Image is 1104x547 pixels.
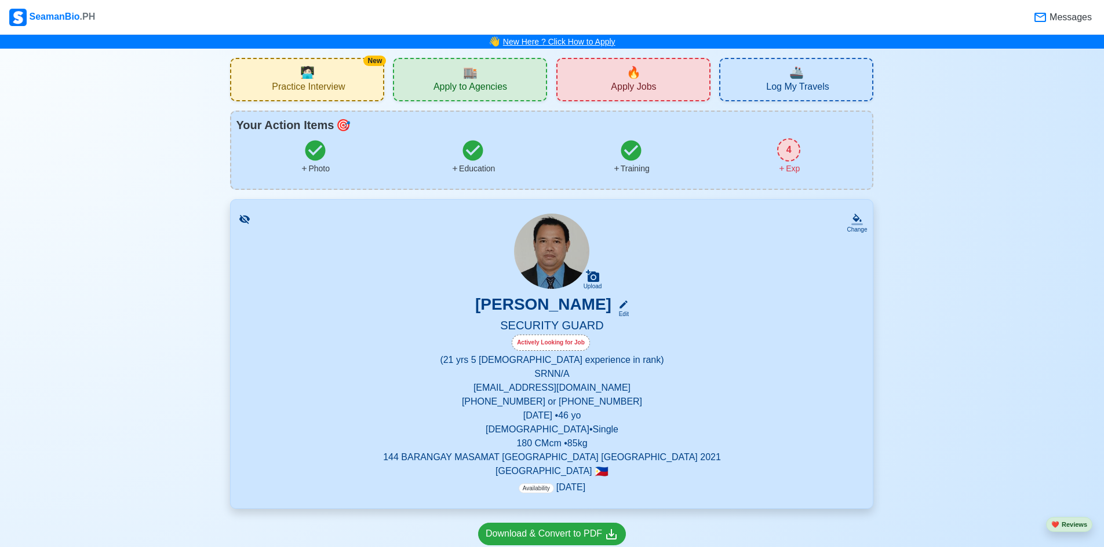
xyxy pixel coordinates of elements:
[80,12,96,21] span: .PH
[777,138,800,161] div: 4
[9,9,27,26] img: Logo
[1047,10,1092,24] span: Messages
[245,395,859,409] p: [PHONE_NUMBER] or [PHONE_NUMBER]
[433,81,507,96] span: Apply to Agencies
[486,527,618,541] div: Download & Convert to PDF
[584,283,602,290] div: Upload
[9,9,95,26] div: SeamanBio
[1046,517,1092,533] button: heartReviews
[478,523,626,545] a: Download & Convert to PDF
[847,225,867,234] div: Change
[613,163,650,175] div: Training
[245,436,859,450] p: 180 CM cm • 85 kg
[300,163,330,175] div: Photo
[245,353,859,367] p: (21 yrs 5 [DEMOGRAPHIC_DATA] experience in rank)
[245,381,859,395] p: [EMAIL_ADDRESS][DOMAIN_NAME]
[245,464,859,478] p: [GEOGRAPHIC_DATA]
[789,64,804,81] span: travel
[519,480,585,494] p: [DATE]
[272,81,345,96] span: Practice Interview
[766,81,829,96] span: Log My Travels
[245,450,859,464] p: 144 BARANGAY MASAMAT [GEOGRAPHIC_DATA] [GEOGRAPHIC_DATA] 2021
[463,64,478,81] span: agencies
[778,163,800,175] div: Exp
[451,163,495,175] div: Education
[1051,521,1059,528] span: heart
[512,335,590,351] div: Actively Looking for Job
[245,367,859,381] p: SRN N/A
[611,81,656,96] span: Apply Jobs
[595,466,609,477] span: 🇵🇭
[487,34,502,50] span: bell
[245,318,859,335] h5: SECURITY GUARD
[614,310,629,318] div: Edit
[519,483,554,493] span: Availability
[236,116,868,134] div: Your Action Items
[503,37,615,46] a: New Here ? Click How to Apply
[336,116,351,134] span: todo
[626,64,641,81] span: new
[300,64,315,81] span: interview
[245,409,859,423] p: [DATE] • 46 yo
[475,295,611,318] h3: [PERSON_NAME]
[245,423,859,436] p: [DEMOGRAPHIC_DATA] • Single
[363,56,386,66] div: New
